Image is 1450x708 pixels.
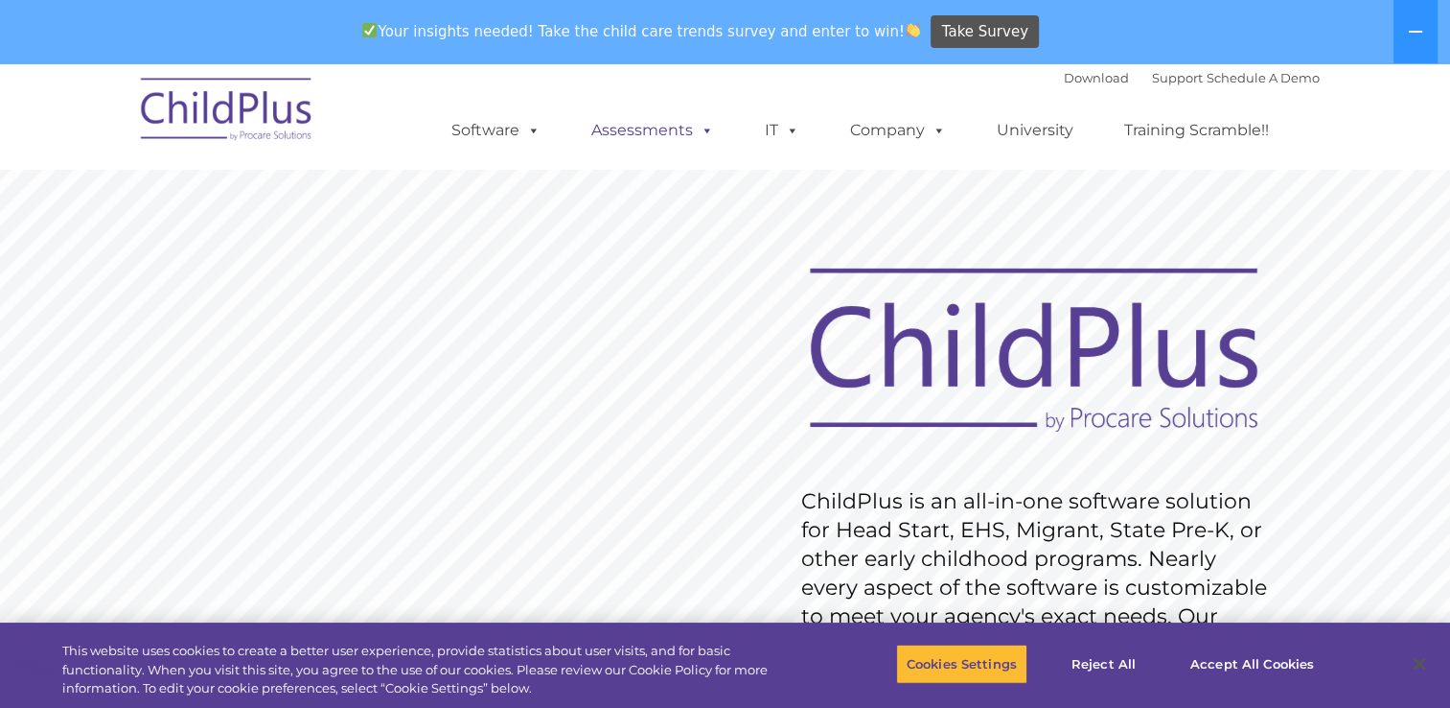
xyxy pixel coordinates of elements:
[1064,70,1320,85] font: |
[432,111,560,150] a: Software
[1152,70,1203,85] a: Support
[931,15,1039,49] a: Take Survey
[978,111,1093,150] a: University
[1207,70,1320,85] a: Schedule A Demo
[942,15,1028,49] span: Take Survey
[62,642,797,698] div: This website uses cookies to create a better user experience, provide statistics about user visit...
[801,487,1277,689] rs-layer: ChildPlus is an all-in-one software solution for Head Start, EHS, Migrant, State Pre-K, or other ...
[1180,644,1324,684] button: Accept All Cookies
[1064,70,1129,85] a: Download
[355,12,929,50] span: Your insights needed! Take the child care trends survey and enter to win!
[831,111,965,150] a: Company
[572,111,733,150] a: Assessments
[362,23,377,37] img: ✅
[896,644,1027,684] button: Cookies Settings
[746,111,818,150] a: IT
[1105,111,1288,150] a: Training Scramble!!
[1398,643,1440,685] button: Close
[131,64,323,160] img: ChildPlus by Procare Solutions
[906,23,920,37] img: 👏
[1044,644,1163,684] button: Reject All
